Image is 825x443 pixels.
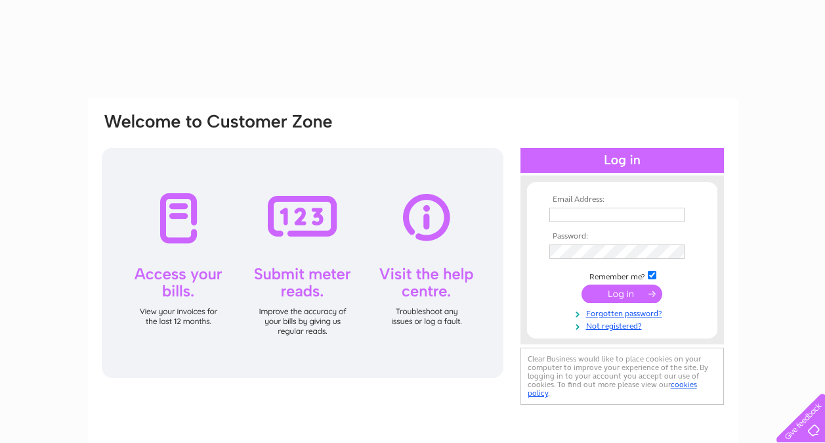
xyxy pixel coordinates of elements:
[546,232,698,241] th: Password:
[549,306,698,319] a: Forgotten password?
[546,195,698,204] th: Email Address:
[546,269,698,282] td: Remember me?
[582,285,662,303] input: Submit
[520,348,724,405] div: Clear Business would like to place cookies on your computer to improve your experience of the sit...
[528,380,697,398] a: cookies policy
[549,319,698,331] a: Not registered?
